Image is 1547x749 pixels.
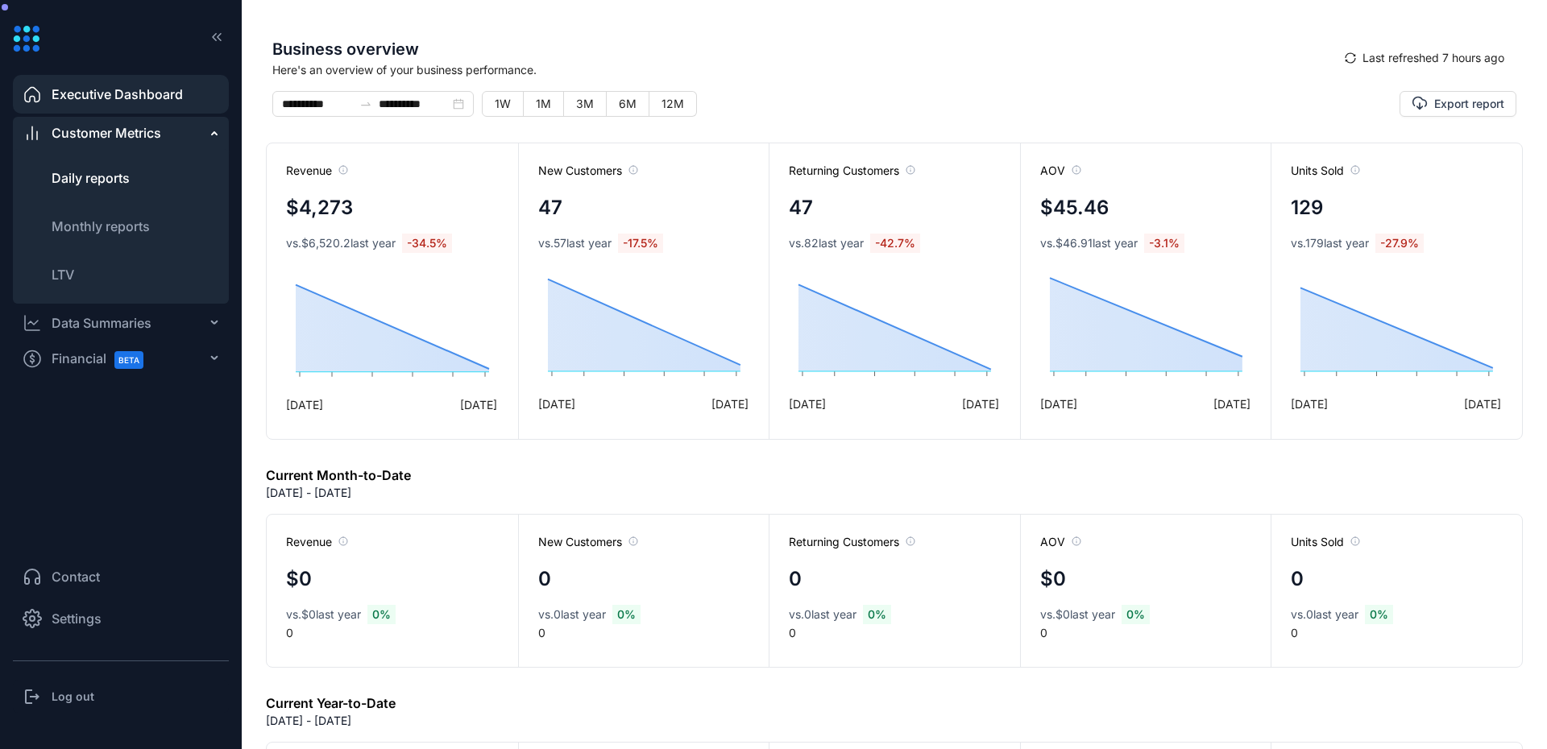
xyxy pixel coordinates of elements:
span: New Customers [538,534,638,550]
span: to [359,97,372,110]
div: 0 [267,515,518,667]
span: Revenue [286,534,348,550]
span: Business overview [272,37,1333,61]
span: vs. 82 last year [789,235,864,251]
span: 1W [495,97,511,110]
span: LTV [52,267,74,283]
span: [DATE] [789,395,826,412]
span: Contact [52,567,100,586]
span: vs. 57 last year [538,235,612,251]
span: vs. $0 last year [1040,606,1115,623]
span: Financial [52,341,158,377]
span: vs. 0 last year [1291,606,1358,623]
span: [DATE] [1213,395,1250,412]
h4: $0 [286,565,312,594]
h6: Current Year-to-Date [266,693,396,713]
span: Returning Customers [789,534,915,550]
h4: $0 [1040,565,1066,594]
span: vs. 179 last year [1291,235,1369,251]
span: sync [1345,52,1356,64]
p: [DATE] - [DATE] [266,713,351,729]
h4: 47 [538,193,562,222]
span: 1M [536,97,551,110]
button: Export report [1400,91,1516,117]
div: 0 [518,515,769,667]
span: [DATE] [538,395,575,412]
span: -3.1 % [1144,234,1184,253]
span: [DATE] [962,395,999,412]
h6: Current Month-to-Date [266,466,411,485]
span: -42.7 % [870,234,920,253]
span: Units Sold [1291,534,1360,550]
div: 0 [1020,515,1271,667]
h4: $4,273 [286,193,353,222]
span: 0 % [1122,605,1150,624]
span: [DATE] [711,395,749,412]
div: 0 [1271,515,1522,667]
span: vs. $6,520.2 last year [286,235,396,251]
span: vs. 0 last year [789,606,856,623]
span: 12M [662,97,684,110]
h4: 0 [538,565,551,594]
span: BETA [114,351,143,369]
span: Units Sold [1291,163,1360,179]
span: [DATE] [1291,395,1328,412]
span: 0 % [863,605,891,624]
p: [DATE] - [DATE] [266,485,351,501]
span: Customer Metrics [52,123,161,143]
span: Daily reports [52,170,130,186]
span: [DATE] [286,396,323,413]
div: Data Summaries [52,313,151,333]
span: 0 % [367,605,396,624]
span: vs. $46.91 last year [1040,235,1138,251]
span: 0 % [612,605,641,624]
span: [DATE] [1464,395,1501,412]
span: [DATE] [1040,395,1077,412]
div: 0 [769,515,1020,667]
span: [DATE] [460,396,497,413]
h4: 0 [1291,565,1304,594]
span: 0 % [1365,605,1393,624]
span: 3M [576,97,594,110]
span: New Customers [538,163,638,179]
span: Settings [52,609,102,628]
h4: $45.46 [1040,193,1109,222]
h4: 129 [1291,193,1323,222]
span: vs. $0 last year [286,606,361,623]
span: Export report [1434,96,1504,112]
span: Monthly reports [52,218,150,234]
span: Here's an overview of your business performance. [272,61,1333,78]
span: AOV [1040,163,1081,179]
h4: 47 [789,193,813,222]
span: -34.5 % [402,234,452,253]
span: -17.5 % [618,234,663,253]
span: Executive Dashboard [52,85,183,104]
span: swap-right [359,97,372,110]
h4: 0 [789,565,802,594]
span: Returning Customers [789,163,915,179]
button: syncLast refreshed 7 hours ago [1333,45,1516,71]
span: Revenue [286,163,348,179]
span: -27.9 % [1375,234,1424,253]
span: Last refreshed 7 hours ago [1362,49,1504,67]
h3: Log out [52,689,94,705]
span: vs. 0 last year [538,606,606,623]
span: 6M [619,97,637,110]
span: AOV [1040,534,1081,550]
